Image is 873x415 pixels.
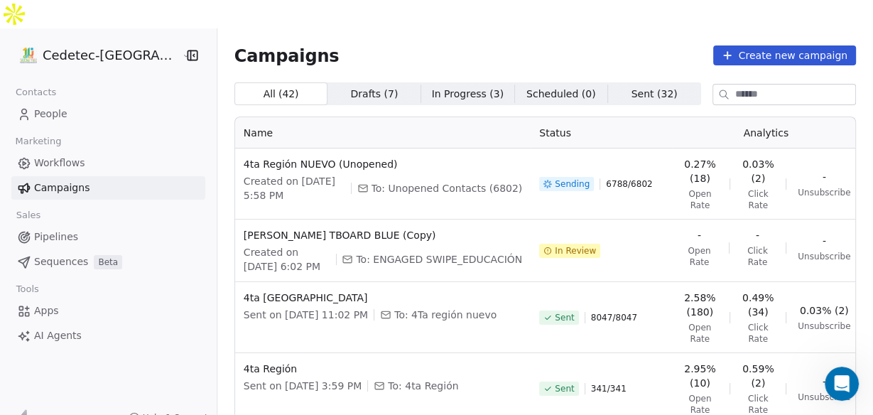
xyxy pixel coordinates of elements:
[244,379,362,393] span: Sent on [DATE] 3:59 PM
[12,276,272,301] textarea: Message…
[742,291,775,319] span: 0.49% (34)
[23,174,222,244] div: I completely understand the urgency on your side and will make sure your concern is prioritized. ...
[11,250,205,274] a: SequencesBeta
[526,87,596,102] span: Scheduled ( 0 )
[244,308,368,322] span: Sent on [DATE] 11:02 PM
[11,299,205,323] a: Apps
[800,303,849,318] span: 0.03% (2)
[11,151,205,175] a: Workflows
[823,170,826,184] span: -
[9,6,36,33] button: go back
[9,131,67,152] span: Marketing
[372,181,523,195] span: To: Unopened Contacts (6802)
[222,6,249,33] button: Home
[742,322,775,345] span: Click Rate
[11,102,205,126] a: People
[11,225,205,249] a: Pipelines
[798,320,850,332] span: Unsubscribe
[681,245,717,268] span: Open Rate
[555,178,590,190] span: Sending
[742,362,774,390] span: 0.59% (2)
[555,312,574,323] span: Sent
[11,176,205,200] a: Campaigns
[244,291,522,305] span: 4ta [GEOGRAPHIC_DATA]
[681,362,718,390] span: 2.95% (10)
[9,82,63,103] span: Contacts
[742,188,774,211] span: Click Rate
[394,308,497,322] span: To: 4Ta región nuevo
[45,306,56,318] button: Gif picker
[681,322,718,345] span: Open Rate
[244,245,330,274] span: Created on [DATE] 6:02 PM
[798,187,850,198] span: Unsubscribe
[10,205,47,226] span: Sales
[531,117,673,149] th: Status
[22,306,33,318] button: Emoji picker
[681,157,718,185] span: 0.27% (18)
[823,374,826,389] span: -
[234,45,340,65] span: Campaigns
[43,46,178,65] span: Cedetec-[GEOGRAPHIC_DATA]
[20,47,37,64] img: IMAGEN%2010%20A%C3%83%C2%91OS.png
[244,301,266,323] button: Send a message…
[741,245,775,268] span: Click Rate
[34,180,90,195] span: Campaigns
[591,312,637,323] span: 8047 / 8047
[681,188,718,211] span: Open Rate
[591,383,627,394] span: 341 / 341
[742,157,774,185] span: 0.03% (2)
[34,107,67,122] span: People
[17,43,171,68] button: Cedetec-[GEOGRAPHIC_DATA]
[388,379,458,393] span: To: 4ta Región
[34,156,85,171] span: Workflows
[34,303,59,318] span: Apps
[798,392,850,403] span: Unsubscribe
[69,18,141,32] p: Active 30m ago
[94,255,122,269] span: Beta
[40,8,63,31] img: Profile image for Harinder
[11,89,233,287] div: I truly understand your frustration and I’m really sorry for the delay in getting back to you. On...
[67,306,79,318] button: Upload attachment
[356,252,522,266] span: To: ENGAGED SWIPE_EDUCACIÓN
[69,7,161,18] h1: [PERSON_NAME]
[244,362,522,376] span: 4ta Región
[244,228,522,242] span: [PERSON_NAME] TBOARD BLUE (Copy)
[555,245,596,257] span: In Review
[713,45,856,65] button: Create new campaign
[23,97,222,167] div: I truly understand your frustration and I’m really sorry for the delay in getting back to you. On...
[698,228,701,242] span: -
[555,383,574,394] span: Sent
[11,70,273,89] div: [DATE]
[11,324,205,347] a: AI Agents
[244,174,345,203] span: Created on [DATE] 5:58 PM
[235,117,531,149] th: Name
[34,254,88,269] span: Sequences
[825,367,859,401] iframe: Intercom live chat
[606,178,652,190] span: 6788 / 6802
[350,87,398,102] span: Drafts ( 7 )
[34,230,78,244] span: Pipelines
[673,117,859,149] th: Analytics
[244,157,522,171] span: 4ta Región NUEVO (Unopened)
[23,251,222,279] div: Thank you for your patience and understanding.
[249,6,275,31] div: Close
[23,126,200,151] b: [DATE] we had an [DATE] holiday
[432,87,504,102] span: In Progress ( 3 )
[34,328,82,343] span: AI Agents
[681,291,718,319] span: 2.58% (180)
[756,228,759,242] span: -
[798,251,850,262] span: Unsubscribe
[10,279,45,300] span: Tools
[11,89,273,313] div: Harinder says…
[631,87,678,102] span: Sent ( 32 )
[823,234,826,248] span: -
